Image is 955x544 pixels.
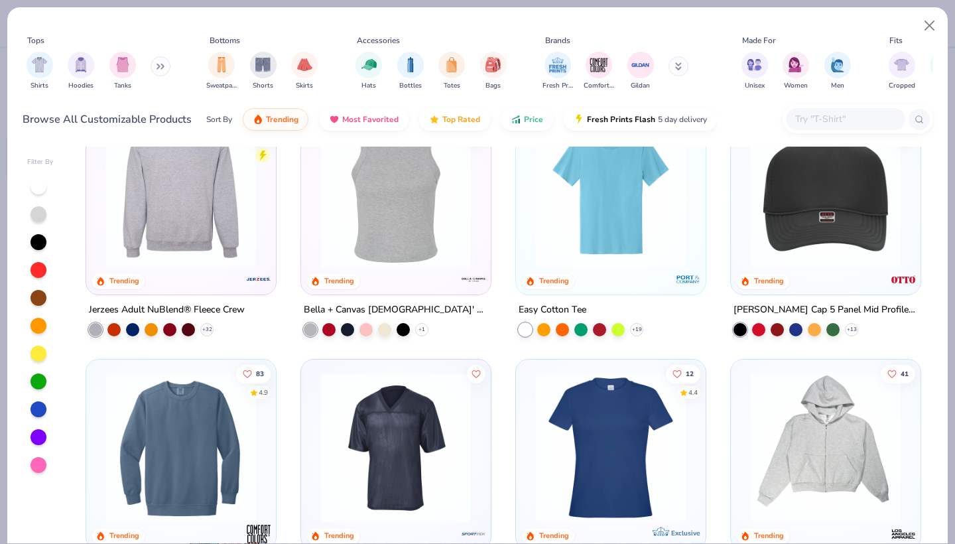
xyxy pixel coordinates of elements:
[297,57,312,72] img: Skirts Image
[31,81,48,91] span: Shirts
[206,52,237,91] button: filter button
[438,52,465,91] button: filter button
[894,57,909,72] img: Cropped Image
[584,52,614,91] button: filter button
[529,373,692,523] img: 6a9a0a85-ee36-4a89-9588-981a92e8a910
[444,81,460,91] span: Totes
[419,108,490,131] button: Top Rated
[889,52,915,91] div: filter for Cropped
[881,365,915,383] button: Like
[889,34,903,46] div: Fits
[889,265,916,292] img: Otto Cap logo
[548,55,568,75] img: Fresh Prints Image
[109,52,136,91] button: filter button
[744,373,907,523] img: cc7ab432-f25a-40f3-be60-7822b14c0338
[783,52,809,91] div: filter for Women
[742,34,775,46] div: Made For
[846,325,856,333] span: + 13
[291,52,318,91] div: filter for Skirts
[584,52,614,91] div: filter for Comfort Colors
[675,265,702,292] img: Port & Company logo
[901,371,909,377] span: 41
[917,13,942,38] button: Close
[671,529,700,537] span: Exclusive
[747,57,762,72] img: Unisex Image
[444,57,459,72] img: Totes Image
[460,265,487,292] img: Bella + Canvas logo
[741,52,768,91] button: filter button
[589,55,609,75] img: Comfort Colors Image
[480,52,507,91] div: filter for Bags
[542,52,573,91] div: filter for Fresh Prints
[794,111,896,127] input: Try "T-Shirt"
[291,52,318,91] button: filter button
[89,301,245,318] div: Jerzees Adult NuBlend® Fleece Crew
[250,52,277,91] div: filter for Shorts
[361,57,377,72] img: Hats Image
[688,388,698,398] div: 4.4
[206,81,237,91] span: Sweatpants
[109,52,136,91] div: filter for Tanks
[27,52,53,91] div: filter for Shirts
[824,52,851,91] button: filter button
[745,81,765,91] span: Unisex
[329,114,340,125] img: most_fav.gif
[741,52,768,91] div: filter for Unisex
[99,117,263,267] img: 6cea5deb-12ff-40e0-afe1-d9c864774007
[355,52,382,91] button: filter button
[784,81,808,91] span: Women
[631,55,651,75] img: Gildan Image
[99,373,263,523] img: 1f2d2499-41e0-44f5-b794-8109adf84418
[114,81,131,91] span: Tanks
[245,265,272,292] img: Jerzees logo
[574,114,584,125] img: flash.gif
[68,52,94,91] button: filter button
[529,117,692,267] img: b70dd43c-c480-4cfa-af3a-73f367dd7b39
[253,114,263,125] img: trending.gif
[584,81,614,91] span: Comfort Colors
[889,52,915,91] button: filter button
[824,52,851,91] div: filter for Men
[542,81,573,91] span: Fresh Prints
[74,57,88,72] img: Hoodies Image
[733,301,918,318] div: [PERSON_NAME] Cap 5 Panel Mid Profile Mesh Back Trucker Hat
[830,57,845,72] img: Men Image
[202,325,212,333] span: + 32
[355,52,382,91] div: filter for Hats
[115,57,130,72] img: Tanks Image
[485,81,501,91] span: Bags
[237,365,271,383] button: Like
[429,114,440,125] img: TopRated.gif
[314,373,477,523] img: 1f1bd83e-b5dc-4f3c-8140-000508c911bf
[296,81,313,91] span: Skirts
[485,57,500,72] img: Bags Image
[68,52,94,91] div: filter for Hoodies
[361,81,376,91] span: Hats
[397,52,424,91] button: filter button
[438,52,465,91] div: filter for Totes
[744,117,907,267] img: 31d1171b-c302-40d8-a1fe-679e4cf1ca7b
[357,34,400,46] div: Accessories
[686,371,694,377] span: 12
[399,81,422,91] span: Bottles
[206,113,232,125] div: Sort By
[210,34,240,46] div: Bottoms
[319,108,409,131] button: Most Favorited
[627,52,654,91] button: filter button
[304,301,488,318] div: Bella + Canvas [DEMOGRAPHIC_DATA]' Micro Ribbed Racerback Tank
[631,81,650,91] span: Gildan
[519,301,586,318] div: Easy Cotton Tee
[342,114,399,125] span: Most Favorited
[542,52,573,91] button: filter button
[266,114,298,125] span: Trending
[253,81,273,91] span: Shorts
[889,81,915,91] span: Cropped
[789,57,804,72] img: Women Image
[314,117,477,267] img: 52992e4f-a45f-431a-90ff-fda9c8197133
[32,57,47,72] img: Shirts Image
[257,371,265,377] span: 83
[627,52,654,91] div: filter for Gildan
[68,81,94,91] span: Hoodies
[27,157,54,167] div: Filter By
[501,108,553,131] button: Price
